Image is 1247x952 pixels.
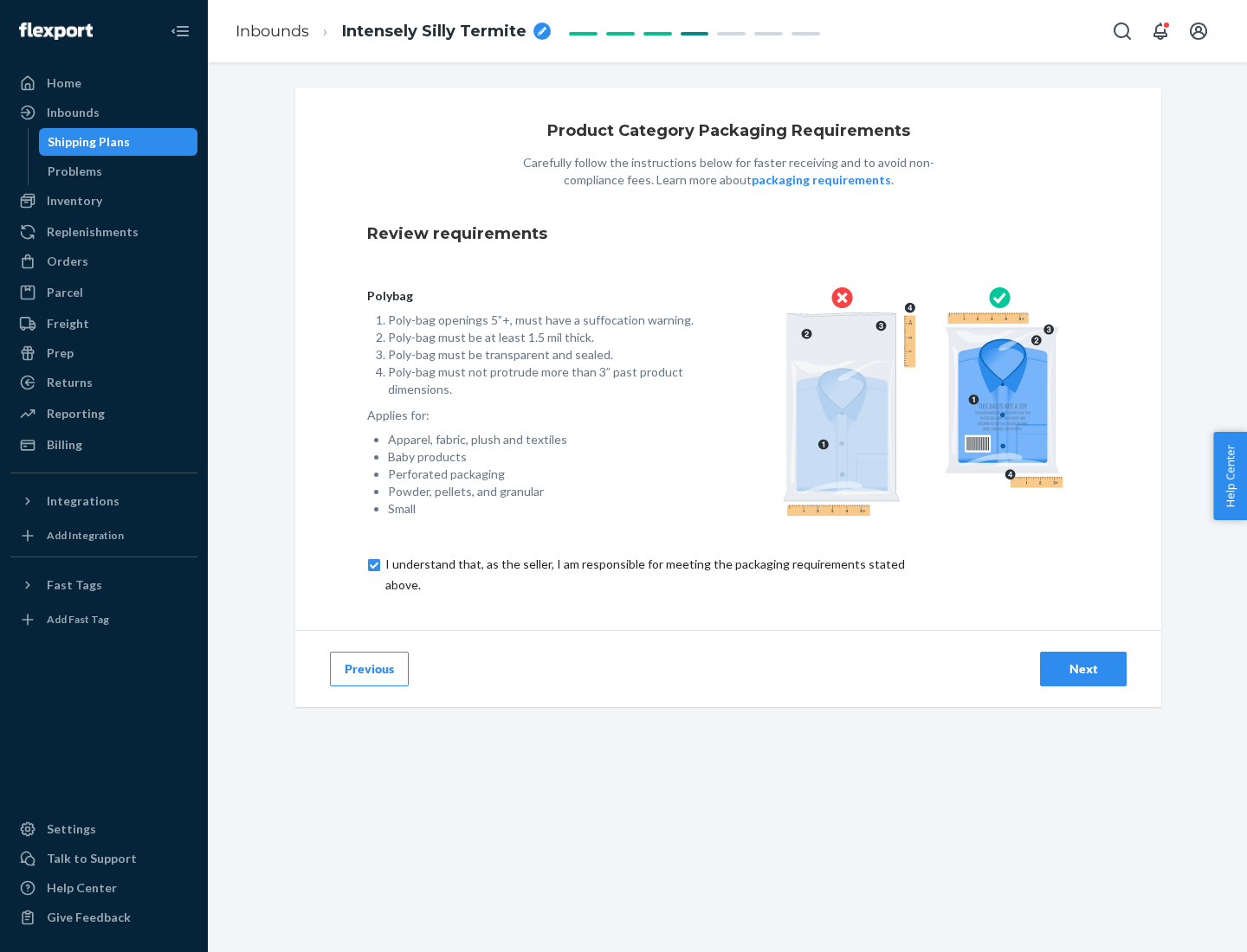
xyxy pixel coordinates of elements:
button: Give Feedback [10,904,197,931]
button: Open account menu [1181,14,1216,48]
img: Flexport logo [19,23,93,40]
img: polybag.ac92ac876edd07edd96c1eaacd328395.png [783,287,1063,516]
div: Help Center [47,879,117,897]
button: Previous [330,652,409,686]
a: Orders [10,248,197,275]
div: Returns [47,374,93,391]
p: Applies for: [367,407,701,424]
ol: breadcrumbs [222,6,565,57]
li: Perforated packaging [388,466,701,483]
div: Integrations [47,492,120,510]
li: Poly-bag must be at least 1.5 mil thick. [388,329,701,346]
a: Parcel [10,279,197,306]
button: Fast Tags [10,571,197,599]
a: Inventory [10,187,197,215]
h1: Product Category Packaging Requirements [547,123,910,140]
a: Add Integration [10,522,197,550]
a: Reporting [10,400,197,428]
div: Reporting [47,405,105,422]
div: Talk to Support [47,850,137,867]
div: Shipping Plans [48,133,130,151]
p: Carefully follow the instructions below for faster receiving and to avoid non-compliance fees. Le... [503,154,953,189]
div: Replenishments [47,223,139,241]
div: Add Fast Tag [47,612,109,627]
span: Intensely Silly Termite [342,21,527,43]
div: Problems [48,163,102,180]
div: Freight [47,315,89,332]
a: Shipping Plans [39,128,198,156]
a: Inbounds [236,22,309,41]
div: Prep [47,344,74,362]
button: packaging requirements [752,171,891,189]
a: Help Center [10,874,197,902]
li: Poly-bag must be transparent and sealed. [388,346,701,363]
div: Next [1055,660,1112,678]
div: Inbounds [47,104,100,121]
a: Settings [10,815,197,843]
button: Close Navigation [163,14,197,48]
a: Home [10,69,197,97]
a: Add Fast Tag [10,606,197,634]
a: Prep [10,339,197,367]
a: Returns [10,369,197,396]
li: Powder, pellets, and granular [388,483,701,500]
li: Poly-bag openings 5”+, must have a suffocation warning. [388,312,701,329]
a: Talk to Support [10,845,197,872]
p: Polybag [367,287,701,305]
div: Give Feedback [47,909,131,926]
div: Add Integration [47,528,124,543]
div: Parcel [47,284,83,301]
div: Billing [47,436,82,453]
div: Orders [47,253,88,270]
a: Replenishments [10,218,197,246]
button: Integrations [10,487,197,515]
button: Next [1040,652,1127,686]
a: Freight [10,310,197,338]
div: Fast Tags [47,576,102,594]
li: Small [388,500,701,518]
li: Apparel, fabric, plush and textiles [388,431,701,448]
div: Home [47,74,81,92]
div: Settings [47,820,96,838]
li: Baby products [388,448,701,466]
li: Poly-bag must not protrude more than 3” past product dimensions. [388,363,701,398]
button: Open Search Box [1105,14,1140,48]
button: Open notifications [1143,14,1178,48]
a: Billing [10,431,197,459]
button: Help Center [1213,432,1247,520]
a: Inbounds [10,99,197,126]
a: Problems [39,158,198,185]
div: Inventory [47,192,102,209]
div: Review requirements [367,209,1089,260]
